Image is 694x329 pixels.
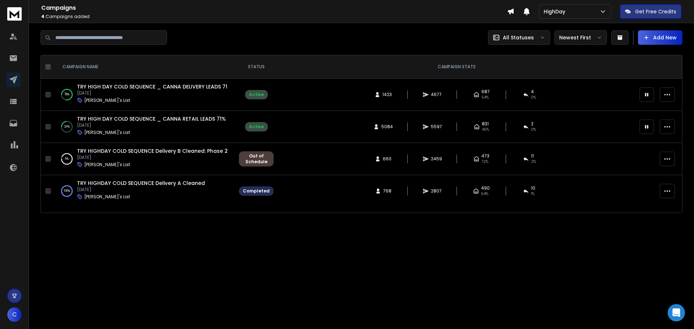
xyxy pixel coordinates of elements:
[544,8,568,15] p: HighDay
[84,162,130,168] p: [PERSON_NAME]'s List
[431,124,442,130] span: 5597
[481,191,488,197] span: 64 %
[77,187,205,192] p: [DATE]
[620,4,681,19] button: Get Free Credits
[481,153,489,159] span: 473
[243,188,270,194] div: Completed
[249,92,264,98] div: Active
[7,307,22,322] button: C
[77,147,228,155] a: TRY HIGHDAY COLD SEQUENCE Delivery B Cleaned: Phase 2
[638,30,682,45] button: Add New
[531,159,536,165] span: 2 %
[481,159,488,165] span: 72 %
[84,194,130,200] p: [PERSON_NAME]'s List
[84,130,130,135] p: [PERSON_NAME]'s List
[54,143,235,175] td: 6%TRY HIGHDAY COLD SEQUENCE Delivery B Cleaned: Phase 2[DATE][PERSON_NAME]'s List
[64,91,69,98] p: 78 %
[249,124,264,130] div: Active
[54,175,235,207] td: 100%TRY HIGHDAY COLD SEQUENCE Delivery A Cleaned[DATE][PERSON_NAME]'s List
[41,14,507,20] p: Campaigns added
[64,123,70,130] p: 24 %
[668,304,685,321] div: Open Intercom Messenger
[54,79,235,111] td: 78%TRY HIGH DAY COLD SEQUENCE _ CANNA DELIVERY LEADS 71% Win Back[DATE][PERSON_NAME]'s List
[482,121,489,127] span: 831
[381,124,393,130] span: 5084
[41,4,507,12] h1: Campaigns
[481,185,490,191] span: 490
[481,95,489,100] span: 54 %
[431,188,442,194] span: 2807
[481,89,490,95] span: 687
[635,8,676,15] p: Get Free Credits
[77,90,227,96] p: [DATE]
[235,55,278,79] th: STATUS
[77,155,227,160] p: [DATE]
[531,89,534,95] span: 4
[7,7,22,21] img: logo
[54,55,235,79] th: CAMPAIGN NAME
[77,115,251,122] a: TRY HIGH DAY COLD SEQUENCE _ CANNA RETAIL LEADS 71% Win Back
[531,127,536,133] span: 0 %
[382,92,392,98] span: 1423
[41,13,44,20] span: 4
[531,121,534,127] span: 2
[383,156,391,162] span: 660
[482,127,489,133] span: 45 %
[531,153,534,159] span: 11
[77,179,205,187] a: TRY HIGHDAY COLD SEQUENCE Delivery A Cleaned
[243,153,270,165] div: Out of Schedule
[531,95,536,100] span: 0 %
[431,156,442,162] span: 2459
[431,92,442,98] span: 4677
[77,122,227,128] p: [DATE]
[84,98,130,103] p: [PERSON_NAME]'s List
[278,55,635,79] th: CAMPAIGN STATS
[77,83,257,90] a: TRY HIGH DAY COLD SEQUENCE _ CANNA DELIVERY LEADS 71% Win Back
[54,111,235,143] td: 24%TRY HIGH DAY COLD SEQUENCE _ CANNA RETAIL LEADS 71% Win Back[DATE][PERSON_NAME]'s List
[65,155,69,163] p: 6 %
[531,185,535,191] span: 10
[383,188,391,194] span: 768
[531,191,535,197] span: 1 %
[503,34,534,41] p: All Statuses
[554,30,607,45] button: Newest First
[64,187,70,195] p: 100 %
